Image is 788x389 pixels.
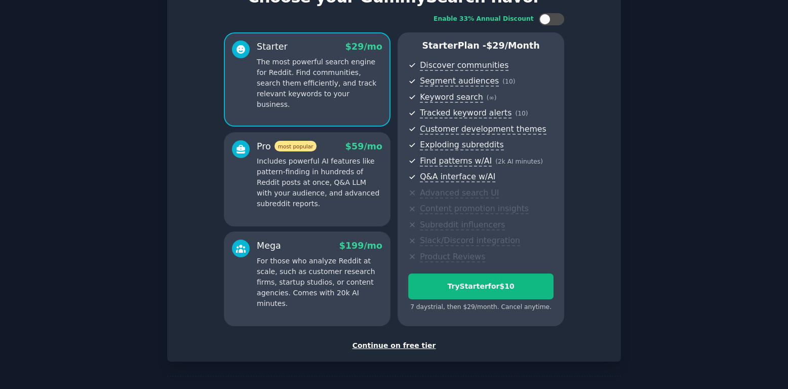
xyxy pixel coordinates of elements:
span: Discover communities [420,60,508,71]
div: Pro [257,140,317,153]
span: Exploding subreddits [420,140,503,150]
span: $ 199 /mo [339,241,382,251]
p: The most powerful search engine for Reddit. Find communities, search them efficiently, and track ... [257,57,382,110]
span: Customer development themes [420,124,546,135]
span: $ 59 /mo [345,141,382,151]
div: Mega [257,240,281,252]
div: Try Starter for $10 [409,281,553,292]
span: $ 29 /month [486,41,540,51]
span: Tracked keyword alerts [420,108,511,119]
span: Q&A interface w/AI [420,172,495,182]
span: Keyword search [420,92,483,103]
span: Product Reviews [420,252,485,262]
span: ( 10 ) [502,78,515,85]
span: most popular [274,141,317,151]
div: 7 days trial, then $ 29 /month . Cancel anytime. [408,303,554,312]
span: Subreddit influencers [420,220,505,230]
p: Includes powerful AI features like pattern-finding in hundreds of Reddit posts at once, Q&A LLM w... [257,156,382,209]
span: Content promotion insights [420,204,529,214]
div: Enable 33% Annual Discount [434,15,534,24]
span: Advanced search UI [420,188,499,199]
p: For those who analyze Reddit at scale, such as customer research firms, startup studios, or conte... [257,256,382,309]
div: Continue on free tier [178,340,610,351]
p: Starter Plan - [408,40,554,52]
span: ( ∞ ) [487,94,497,101]
span: Find patterns w/AI [420,156,492,167]
span: Segment audiences [420,76,499,87]
button: TryStarterfor$10 [408,274,554,299]
span: Slack/Discord integration [420,236,520,246]
span: ( 2k AI minutes ) [495,158,543,165]
div: Starter [257,41,288,53]
span: $ 29 /mo [345,42,382,52]
span: ( 10 ) [515,110,528,117]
